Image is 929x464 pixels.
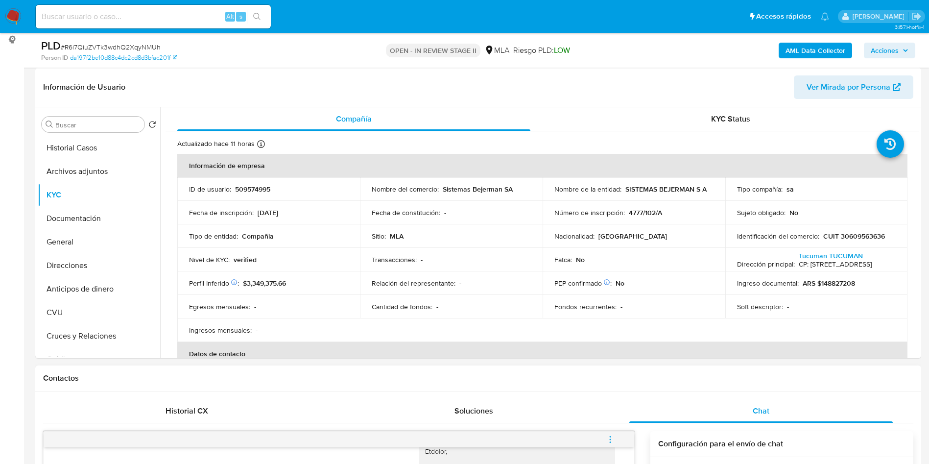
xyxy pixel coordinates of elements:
p: Ingresos mensuales : [189,326,252,335]
th: Información de empresa [177,154,907,177]
p: verified [234,255,257,264]
h1: Contactos [43,373,913,383]
p: - [421,255,423,264]
span: Ver Mirada por Persona [807,75,890,99]
button: Historial Casos [38,136,160,160]
button: AML Data Collector [779,43,852,58]
button: Documentación [38,207,160,230]
p: Egresos mensuales : [189,302,250,311]
p: MLA [390,232,404,241]
span: 3.157.1-hotfix-1 [895,23,924,31]
span: LOW [554,45,570,56]
p: Ingreso documental : [737,279,799,288]
p: Soft descriptor : [737,302,783,311]
h4: CP: [STREET_ADDRESS] [799,260,872,269]
a: Tucuman TUCUMAN [799,251,863,261]
button: Ver Mirada por Persona [794,75,913,99]
p: Fecha de constitución : [372,208,440,217]
p: Perfil Inferido : [189,279,239,288]
button: Acciones [864,43,915,58]
p: Identificación del comercio : [737,232,819,241]
p: - [444,208,446,217]
p: Dirección principal : [737,260,795,269]
button: menu-action [594,428,626,451]
p: Transacciones : [372,255,417,264]
span: Accesos rápidos [756,11,811,22]
p: Compañia [242,232,274,241]
p: Tipo compañía : [737,185,783,194]
h1: Información de Usuario [43,82,125,92]
p: SISTEMAS BEJERMAN S A [625,185,707,194]
button: Anticipos de dinero [38,277,160,301]
p: sa [786,185,794,194]
p: - [254,302,256,311]
p: - [256,326,258,335]
p: ARS $148827208 [803,279,855,288]
p: - [459,279,461,288]
p: Sujeto obligado : [737,208,786,217]
span: Chat [753,405,769,416]
th: Datos de contacto [177,342,907,366]
input: Buscar [55,121,141,129]
div: MLA [484,45,509,56]
p: 4777/102/A [629,208,662,217]
p: Actualizado hace 11 horas [177,139,255,148]
p: Sistemas Bejerman SA [443,185,513,194]
p: Nacionalidad : [554,232,595,241]
p: Cantidad de fondos : [372,302,432,311]
p: Relación del representante : [372,279,455,288]
p: No [789,208,798,217]
button: CVU [38,301,160,324]
p: [GEOGRAPHIC_DATA] [598,232,667,241]
p: 509574995 [235,185,270,194]
button: Volver al orden por defecto [148,121,156,131]
p: - [436,302,438,311]
p: Nivel de KYC : [189,255,230,264]
button: Buscar [46,121,53,128]
span: Compañía [336,113,372,124]
p: Fondos recurrentes : [554,302,617,311]
b: Person ID [41,53,68,62]
input: Buscar usuario o caso... [36,10,271,23]
p: No [576,255,585,264]
p: PEP confirmado : [554,279,612,288]
p: Nombre del comercio : [372,185,439,194]
a: Salir [911,11,922,22]
button: search-icon [247,10,267,24]
p: Tipo de entidad : [189,232,238,241]
span: Acciones [871,43,899,58]
p: - [787,302,789,311]
span: $3,349,375.66 [243,278,286,288]
p: Nombre de la entidad : [554,185,621,194]
span: s [239,12,242,21]
p: [DATE] [258,208,278,217]
h3: Configuración para el envío de chat [658,439,905,449]
span: Alt [226,12,234,21]
span: KYC Status [711,113,750,124]
p: yesica.facco@mercadolibre.com [853,12,908,21]
a: da197f2be10d88c4dc2cd8d3bfac201f [70,53,177,62]
span: Soluciones [454,405,493,416]
button: General [38,230,160,254]
p: - [620,302,622,311]
button: Créditos [38,348,160,371]
b: AML Data Collector [786,43,845,58]
a: Notificaciones [821,12,829,21]
p: Fatca : [554,255,572,264]
p: Sitio : [372,232,386,241]
button: Archivos adjuntos [38,160,160,183]
b: PLD [41,38,61,53]
button: Direcciones [38,254,160,277]
p: OPEN - IN REVIEW STAGE II [386,44,480,57]
span: Riesgo PLD: [513,45,570,56]
span: Historial CX [166,405,208,416]
p: CUIT 30609563636 [823,232,885,241]
p: Número de inscripción : [554,208,625,217]
p: Fecha de inscripción : [189,208,254,217]
button: KYC [38,183,160,207]
p: ID de usuario : [189,185,231,194]
button: Cruces y Relaciones [38,324,160,348]
p: No [616,279,624,288]
span: # R6i7QiuZVTk3wdhQ2XqyNMUh [61,42,161,52]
